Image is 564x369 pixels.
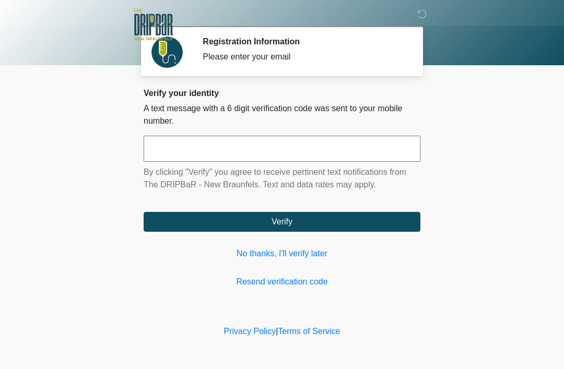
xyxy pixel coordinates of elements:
[276,327,278,336] a: |
[144,276,420,288] a: Resend verification code
[144,212,420,232] button: Verify
[133,8,173,42] img: The DRIPBaR - New Braunfels Logo
[203,51,405,63] div: Please enter your email
[144,102,420,127] p: A text message with a 6 digit verification code was sent to your mobile number.
[224,327,276,336] a: Privacy Policy
[278,327,340,336] a: Terms of Service
[151,37,183,68] img: Agent Avatar
[144,247,420,260] a: No thanks, I'll verify later
[144,88,420,98] h2: Verify your identity
[144,166,420,191] p: By clicking "Verify" you agree to receive pertinent text notifications from The DRIPBaR - New Bra...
